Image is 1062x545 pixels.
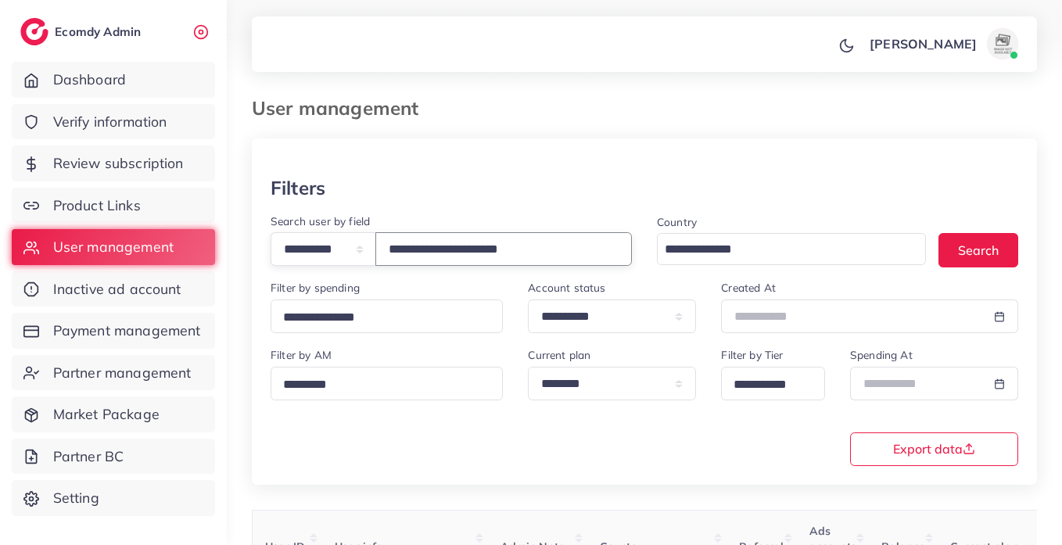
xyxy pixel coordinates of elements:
[12,355,215,391] a: Partner management
[12,396,215,432] a: Market Package
[53,112,167,132] span: Verify information
[53,195,141,216] span: Product Links
[278,373,483,397] input: Search for option
[271,280,360,296] label: Filter by spending
[53,279,181,299] span: Inactive ad account
[528,280,605,296] label: Account status
[721,280,776,296] label: Created At
[271,299,503,333] div: Search for option
[657,214,697,230] label: Country
[893,443,975,455] span: Export data
[12,480,215,516] a: Setting
[12,188,215,224] a: Product Links
[53,363,192,383] span: Partner management
[271,367,503,400] div: Search for option
[20,18,145,45] a: logoEcomdy Admin
[53,70,126,90] span: Dashboard
[850,347,913,363] label: Spending At
[53,488,99,508] span: Setting
[53,153,184,174] span: Review subscription
[53,237,174,257] span: User management
[53,321,201,341] span: Payment management
[53,446,124,467] span: Partner BC
[271,177,325,199] h3: Filters
[278,306,483,330] input: Search for option
[987,28,1018,59] img: avatar
[271,213,370,229] label: Search user by field
[12,145,215,181] a: Review subscription
[657,233,926,265] div: Search for option
[721,367,825,400] div: Search for option
[728,373,805,397] input: Search for option
[12,439,215,475] a: Partner BC
[20,18,48,45] img: logo
[12,271,215,307] a: Inactive ad account
[12,229,215,265] a: User management
[870,34,977,53] p: [PERSON_NAME]
[938,233,1018,267] button: Search
[850,432,1018,466] button: Export data
[53,404,160,425] span: Market Package
[271,347,332,363] label: Filter by AM
[12,313,215,349] a: Payment management
[12,104,215,140] a: Verify information
[252,97,431,120] h3: User management
[528,347,590,363] label: Current plan
[55,24,145,39] h2: Ecomdy Admin
[12,62,215,98] a: Dashboard
[861,28,1024,59] a: [PERSON_NAME]avatar
[721,347,783,363] label: Filter by Tier
[659,238,906,262] input: Search for option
